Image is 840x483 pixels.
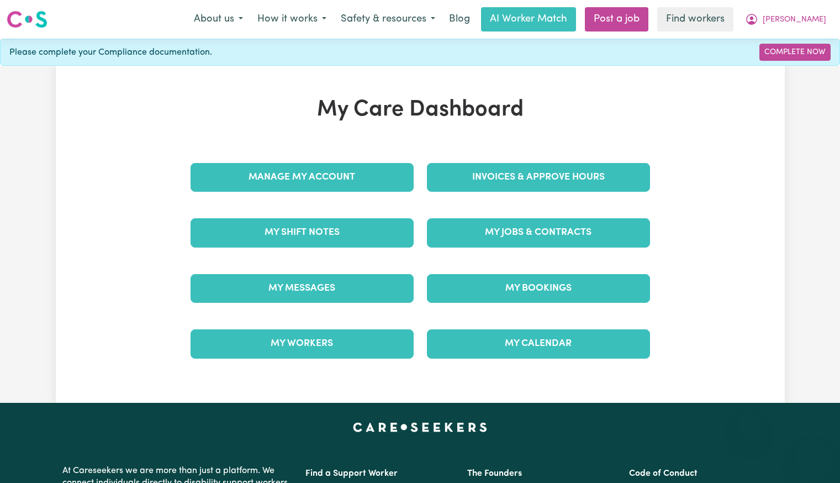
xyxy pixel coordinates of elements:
[629,469,698,478] a: Code of Conduct
[187,8,250,31] button: About us
[427,218,650,247] a: My Jobs & Contracts
[191,218,414,247] a: My Shift Notes
[9,46,212,59] span: Please complete your Compliance documentation.
[250,8,334,31] button: How it works
[427,329,650,358] a: My Calendar
[796,439,831,474] iframe: Button to launch messaging window
[7,7,47,32] a: Careseekers logo
[191,163,414,192] a: Manage My Account
[467,469,522,478] a: The Founders
[191,274,414,303] a: My Messages
[481,7,576,32] a: AI Worker Match
[738,8,833,31] button: My Account
[334,8,442,31] button: Safety & resources
[442,7,477,32] a: Blog
[353,423,487,432] a: Careseekers home page
[7,9,47,29] img: Careseekers logo
[191,329,414,358] a: My Workers
[763,14,826,26] span: [PERSON_NAME]
[184,97,657,123] h1: My Care Dashboard
[427,163,650,192] a: Invoices & Approve Hours
[585,7,648,32] a: Post a job
[657,7,733,32] a: Find workers
[738,412,760,434] iframe: Close message
[305,469,398,478] a: Find a Support Worker
[759,44,831,61] a: Complete Now
[427,274,650,303] a: My Bookings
